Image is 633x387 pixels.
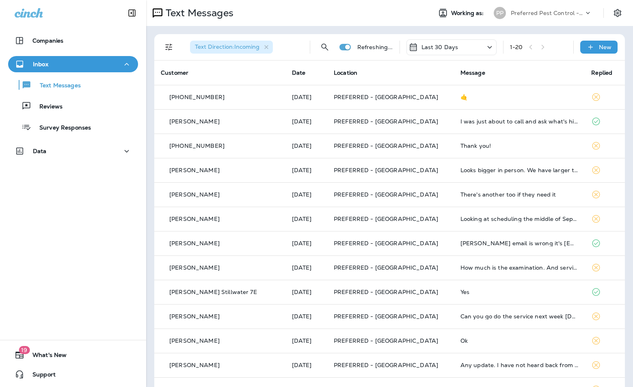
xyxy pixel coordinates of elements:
[195,43,259,50] span: Text Direction : Incoming
[169,289,257,295] p: [PERSON_NAME] Stillwater 7E
[460,191,579,198] div: There's another too if they need it
[292,362,321,368] p: Aug 7, 2025 12:16 PM
[24,371,56,381] span: Support
[460,313,579,320] div: Can you go do the service next week on Tuesday in need the treatment inside too.
[460,337,579,344] div: Ok
[161,39,177,55] button: Filters
[334,215,438,223] span: PREFERRED - [GEOGRAPHIC_DATA]
[334,240,438,247] span: PREFERRED - [GEOGRAPHIC_DATA]
[292,143,321,149] p: Aug 25, 2025 09:32 AM
[8,97,138,115] button: Reviews
[32,37,63,44] p: Companies
[32,82,81,90] p: Text Messages
[334,93,438,101] span: PREFERRED - [GEOGRAPHIC_DATA]
[292,118,321,125] p: Aug 25, 2025 09:40 AM
[169,118,220,125] p: [PERSON_NAME]
[334,313,438,320] span: PREFERRED - [GEOGRAPHIC_DATA]
[421,44,458,50] p: Last 30 Days
[19,346,30,354] span: 19
[317,39,333,55] button: Search Messages
[8,366,138,383] button: Support
[292,216,321,222] p: Aug 12, 2025 04:49 PM
[334,166,438,174] span: PREFERRED - [GEOGRAPHIC_DATA]
[460,289,579,295] div: Yes
[511,10,584,16] p: Preferred Pest Control - Palmetto
[169,362,220,368] p: [PERSON_NAME]
[334,337,438,344] span: PREFERRED - [GEOGRAPHIC_DATA]
[591,69,612,76] span: Replied
[190,41,273,54] div: Text Direction:Incoming
[599,44,611,50] p: New
[169,191,220,198] p: [PERSON_NAME]
[610,6,625,20] button: Settings
[334,118,438,125] span: PREFERRED - [GEOGRAPHIC_DATA]
[33,61,48,67] p: Inbox
[292,313,321,320] p: Aug 8, 2025 10:28 AM
[292,167,321,173] p: Aug 20, 2025 08:54 AM
[31,124,91,132] p: Survey Responses
[292,240,321,246] p: Aug 12, 2025 09:17 AM
[460,362,579,368] div: Any update. I have not heard back from you or anyone else.
[8,76,138,93] button: Text Messages
[292,264,321,271] p: Aug 8, 2025 07:26 PM
[460,94,579,100] div: 🤙
[334,69,357,76] span: Location
[169,143,225,149] p: [PHONE_NUMBER]
[460,143,579,149] div: Thank you!
[510,44,523,50] div: 1 - 20
[169,94,225,100] p: [PHONE_NUMBER]
[292,191,321,198] p: Aug 20, 2025 08:41 AM
[8,347,138,363] button: 19What's New
[169,167,220,173] p: [PERSON_NAME]
[8,143,138,159] button: Data
[8,119,138,136] button: Survey Responses
[460,167,579,173] div: Looks bigger in person. We have larger than normal brick on our house so hard to tell in pic.
[121,5,143,21] button: Collapse Sidebar
[33,148,47,154] p: Data
[460,264,579,271] div: How much is the examination. And service
[451,10,486,17] span: Working as:
[292,289,321,295] p: Aug 8, 2025 01:03 PM
[8,56,138,72] button: Inbox
[169,240,220,246] p: [PERSON_NAME]
[292,337,321,344] p: Aug 8, 2025 10:06 AM
[460,69,485,76] span: Message
[292,69,306,76] span: Date
[162,7,233,19] p: Text Messages
[460,216,579,222] div: Looking at scheduling the middle of September.
[334,361,438,369] span: PREFERRED - [GEOGRAPHIC_DATA]
[334,288,438,296] span: PREFERRED - [GEOGRAPHIC_DATA]
[169,216,220,222] p: [PERSON_NAME]
[357,44,393,50] p: Refreshing...
[334,191,438,198] span: PREFERRED - [GEOGRAPHIC_DATA]
[161,69,188,76] span: Customer
[334,142,438,149] span: PREFERRED - [GEOGRAPHIC_DATA]
[334,264,438,271] span: PREFERRED - [GEOGRAPHIC_DATA]
[169,264,220,271] p: [PERSON_NAME]
[460,240,579,246] div: Jose barajas email is wrong it's najvero@hotmail.com
[8,32,138,49] button: Companies
[169,313,220,320] p: [PERSON_NAME]
[460,118,579,125] div: I was just about to call and ask what's his number this work order doesn't have his number on there
[24,352,67,361] span: What's New
[494,7,506,19] div: PP
[31,103,63,111] p: Reviews
[292,94,321,100] p: Aug 26, 2025 08:04 AM
[169,337,220,344] p: [PERSON_NAME]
